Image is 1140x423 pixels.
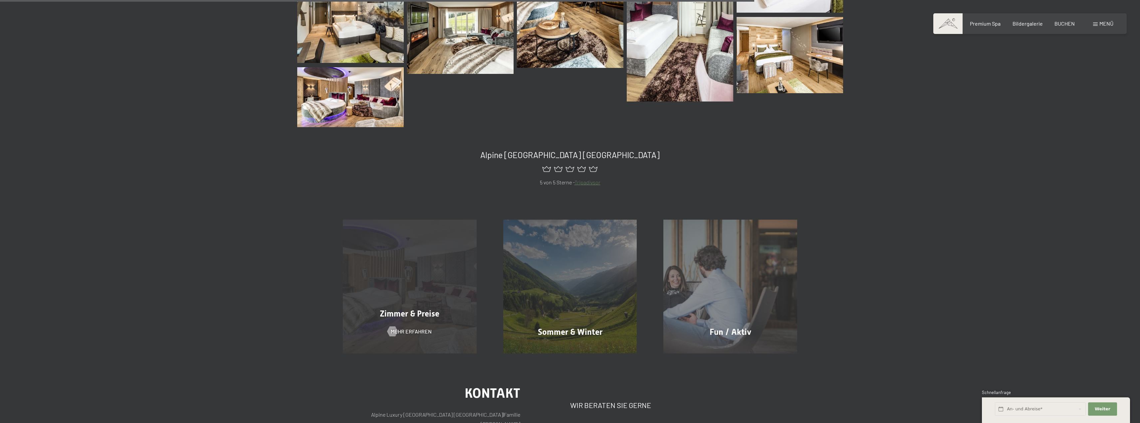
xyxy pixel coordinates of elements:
[490,220,650,353] a: Bildergalerie Sommer & Winter
[737,17,843,93] img: Bildergalerie
[570,401,651,409] span: Wir beraten Sie gerne
[297,67,404,127] img: Bildergalerie
[343,178,797,187] p: 5 von 5 Sterne -
[982,390,1011,395] span: Schnellanfrage
[574,179,600,185] a: Tripadivsor
[465,385,520,401] span: Kontakt
[380,309,439,318] span: Zimmer & Preise
[970,20,1001,27] a: Premium Spa
[1099,20,1113,27] span: Menü
[538,327,602,337] span: Sommer & Winter
[1054,20,1075,27] a: BUCHEN
[1095,406,1110,412] span: Weiter
[1013,20,1043,27] a: Bildergalerie
[650,220,810,353] a: Bildergalerie Fun / Aktiv
[480,150,660,160] span: Alpine [GEOGRAPHIC_DATA] [GEOGRAPHIC_DATA]
[1088,402,1117,416] button: Weiter
[391,328,432,335] span: Mehr erfahren
[710,327,751,337] span: Fun / Aktiv
[330,220,490,353] a: Bildergalerie Zimmer & Preise Mehr erfahren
